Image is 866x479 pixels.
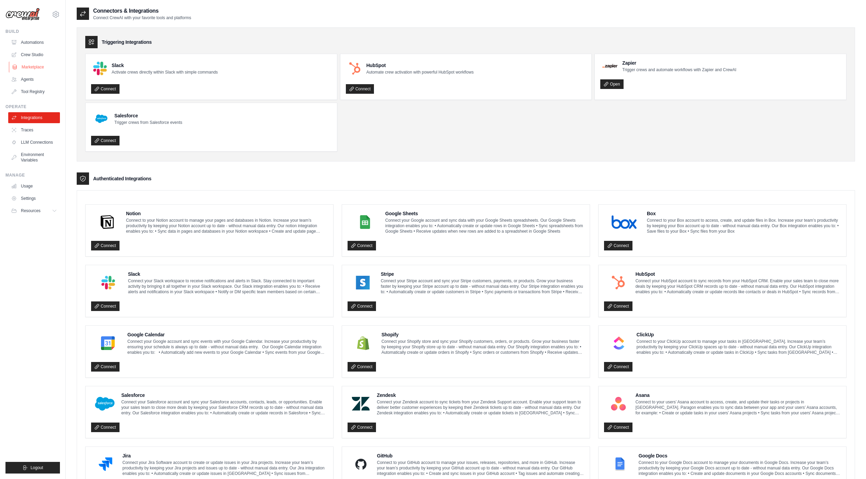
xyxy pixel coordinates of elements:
span: Logout [30,465,43,470]
a: Connect [348,241,376,250]
a: LLM Connections [8,137,60,148]
a: Connect [604,241,632,250]
h4: Slack [128,271,328,277]
img: Slack Logo [93,276,123,289]
button: Resources [8,205,60,216]
img: HubSpot Logo [348,62,362,75]
h4: Asana [636,392,841,399]
h4: HubSpot [636,271,841,277]
p: Trigger crews and automate workflows with Zapier and CrewAI [622,67,736,73]
img: Google Calendar Logo [93,336,123,350]
p: Connect your HubSpot account to sync records from your HubSpot CRM. Enable your sales team to clo... [636,278,841,295]
a: Crew Studio [8,49,60,60]
img: Google Sheets Logo [350,215,380,229]
p: Connect to your users’ Asana account to access, create, and update their tasks or projects in [GE... [636,399,841,416]
h4: Notion [126,210,328,217]
p: Automate crew activation with powerful HubSpot workflows [366,69,474,75]
img: ClickUp Logo [606,336,632,350]
h4: ClickUp [637,331,841,338]
h4: Salesforce [121,392,328,399]
h4: Zendesk [377,392,584,399]
h4: Zapier [622,60,736,66]
h4: HubSpot [366,62,474,69]
h4: Stripe [381,271,584,277]
a: Settings [8,193,60,204]
a: Open [600,79,623,89]
h4: Shopify [381,331,584,338]
p: Connect CrewAI with your favorite tools and platforms [93,15,191,21]
a: Connect [91,423,120,432]
a: Connect [604,362,632,372]
a: Connect [604,301,632,311]
p: Connect to your Box account to access, create, and update files in Box. Increase your team’s prod... [647,218,841,234]
a: Connect [91,362,120,372]
p: Connect your Salesforce account and sync your Salesforce accounts, contacts, leads, or opportunit... [121,399,328,416]
a: Connect [91,301,120,311]
img: GitHub Logo [350,457,372,471]
img: Zendesk Logo [350,397,372,411]
p: Connect your Jira Software account to create or update issues in your Jira projects. Increase you... [123,460,328,476]
h4: Google Calendar [127,331,328,338]
p: Connect to your Google Docs account to manage your documents in Google Docs. Increase your team’s... [639,460,841,476]
img: Jira Logo [93,457,118,471]
h4: GitHub [377,452,584,459]
a: Traces [8,125,60,135]
img: Salesforce Logo [93,397,116,411]
a: Connect [346,84,374,94]
p: Connect your Shopify store and sync your Shopify customers, orders, or products. Grow your busine... [381,339,584,355]
p: Connect to your Notion account to manage your pages and databases in Notion. Increase your team’s... [126,218,328,234]
span: Resources [21,208,40,213]
h4: Google Docs [639,452,841,459]
img: Salesforce Logo [93,111,110,127]
img: Slack Logo [93,62,107,75]
a: Marketplace [9,62,61,73]
a: Automations [8,37,60,48]
img: Notion Logo [93,215,121,229]
p: Connect your Slack workspace to receive notifications and alerts in Slack. Stay connected to impo... [128,278,328,295]
a: Integrations [8,112,60,123]
img: Box Logo [606,215,642,229]
p: Connect your Stripe account and sync your Stripe customers, payments, or products. Grow your busi... [381,278,584,295]
a: Environment Variables [8,149,60,166]
div: Manage [5,172,60,178]
p: Trigger crews from Salesforce events [114,120,182,125]
img: Logo [5,8,40,21]
img: HubSpot Logo [606,276,631,289]
div: Operate [5,104,60,109]
a: Connect [91,136,120,145]
h2: Connectors & Integrations [93,7,191,15]
img: Google Docs Logo [606,457,634,471]
h4: Jira [123,452,328,459]
button: Logout [5,462,60,474]
a: Connect [348,301,376,311]
p: Connect your Google account and sync events with your Google Calendar. Increase your productivity... [127,339,328,355]
img: Shopify Logo [350,336,377,350]
img: Stripe Logo [350,276,376,289]
a: Connect [91,241,120,250]
h4: Google Sheets [385,210,584,217]
a: Tool Registry [8,86,60,97]
img: Zapier Logo [602,64,617,68]
a: Usage [8,181,60,192]
h4: Slack [112,62,218,69]
p: Connect to your GitHub account to manage your issues, releases, repositories, and more in GitHub.... [377,460,584,476]
img: Asana Logo [606,397,631,411]
h4: Box [647,210,841,217]
p: Connect your Google account and sync data with your Google Sheets spreadsheets. Our Google Sheets... [385,218,584,234]
h4: Salesforce [114,112,182,119]
a: Agents [8,74,60,85]
a: Connect [348,362,376,372]
p: Activate crews directly within Slack with simple commands [112,69,218,75]
h3: Triggering Integrations [102,39,152,46]
p: Connect to your ClickUp account to manage your tasks in [GEOGRAPHIC_DATA]. Increase your team’s p... [637,339,841,355]
p: Connect your Zendesk account to sync tickets from your Zendesk Support account. Enable your suppo... [377,399,584,416]
h3: Authenticated Integrations [93,175,151,182]
div: Build [5,29,60,34]
a: Connect [604,423,632,432]
a: Connect [91,84,120,94]
a: Connect [348,423,376,432]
